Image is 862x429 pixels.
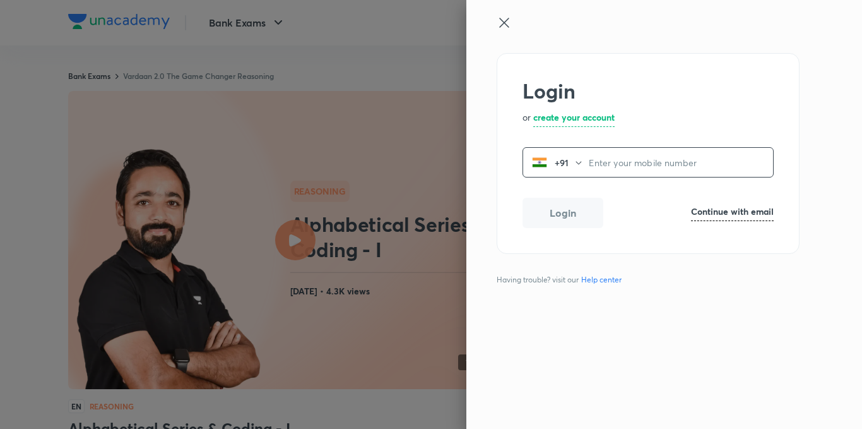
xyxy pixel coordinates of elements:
[691,205,774,221] a: Continue with email
[589,150,773,176] input: Enter your mobile number
[533,111,615,127] a: create your account
[523,198,603,228] button: Login
[523,111,531,127] p: or
[523,79,774,103] h2: Login
[532,155,547,170] img: India
[497,274,627,286] span: Having trouble? visit our
[579,274,624,286] a: Help center
[547,156,574,169] p: +91
[533,111,615,124] h6: create your account
[691,205,774,218] h6: Continue with email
